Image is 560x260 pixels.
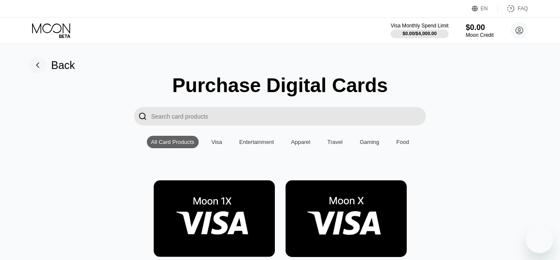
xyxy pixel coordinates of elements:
div: Visa Monthly Spend Limit [390,23,448,29]
div: Food [396,139,409,145]
div: EN [472,4,498,13]
div: FAQ [518,6,528,12]
div: Back [51,59,75,72]
div: Apparel [287,136,315,148]
div: Entertainment [235,136,278,148]
div: Apparel [291,139,310,145]
div: FAQ [498,4,528,13]
div: Visa [211,139,222,145]
div: All Card Products [147,136,199,148]
div: Food [392,136,414,148]
div: Back [29,57,75,74]
div: Gaming [355,136,384,148]
div: Visa [207,136,226,148]
div: $0.00Moon Credit [466,23,494,38]
div:  [134,107,151,126]
div: Purchase Digital Cards [172,74,388,97]
div: All Card Products [151,139,194,145]
div:  [138,111,147,121]
div: Visa Monthly Spend Limit$0.00/$4,000.00 [390,23,448,38]
div: EN [481,6,488,12]
div: Travel [323,136,347,148]
div: Gaming [360,139,379,145]
div: Travel [328,139,343,145]
div: $0.00 / $4,000.00 [402,31,437,36]
input: Search card products [151,107,426,126]
div: Entertainment [239,139,274,145]
iframe: 启动消息传送窗口的按钮 [526,226,553,253]
div: Moon Credit [466,32,494,38]
div: $0.00 [466,23,494,32]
